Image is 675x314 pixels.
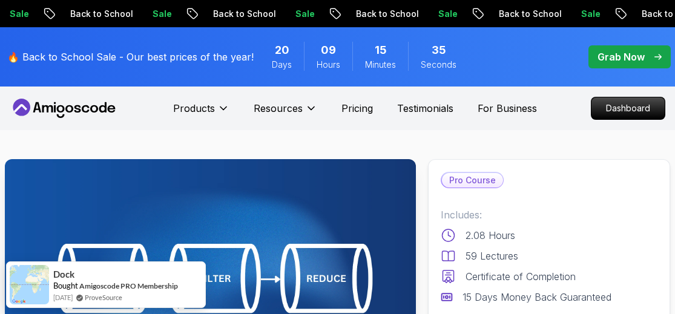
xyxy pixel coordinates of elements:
p: Certificate of Completion [466,269,576,284]
span: Minutes [365,59,396,71]
span: Seconds [421,59,456,71]
p: Back to School [199,8,282,20]
p: Back to School [56,8,139,20]
span: [DATE] [53,292,73,303]
span: Hours [317,59,340,71]
p: Products [173,101,215,116]
img: provesource social proof notification image [10,265,49,304]
a: Amigoscode PRO Membership [79,281,178,290]
a: ProveSource [85,292,122,303]
p: Sale [567,8,606,20]
p: Sale [139,8,177,20]
p: 59 Lectures [466,249,518,263]
a: For Business [478,101,537,116]
a: Dashboard [591,97,665,120]
span: Dock [53,269,74,280]
p: 2.08 Hours [466,228,515,243]
p: Sale [424,8,463,20]
p: 🔥 Back to School Sale - Our best prices of the year! [7,50,254,64]
iframe: chat widget [624,266,663,302]
p: Resources [254,101,303,116]
button: Products [173,101,229,125]
span: 9 Hours [321,42,336,59]
p: Dashboard [591,97,665,119]
span: 15 Minutes [375,42,387,59]
button: Resources [254,101,317,125]
p: Pro Course [442,173,503,188]
p: Back to School [485,8,567,20]
span: Bought [53,281,78,290]
p: Includes: [441,208,657,222]
p: Back to School [342,8,424,20]
p: Sale [282,8,320,20]
span: 35 Seconds [432,42,446,59]
a: Testimonials [397,101,453,116]
p: Grab Now [598,50,645,64]
a: Pricing [341,101,373,116]
span: Days [272,59,292,71]
span: 20 Days [275,42,289,59]
p: 15 Days Money Back Guaranteed [463,290,611,304]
